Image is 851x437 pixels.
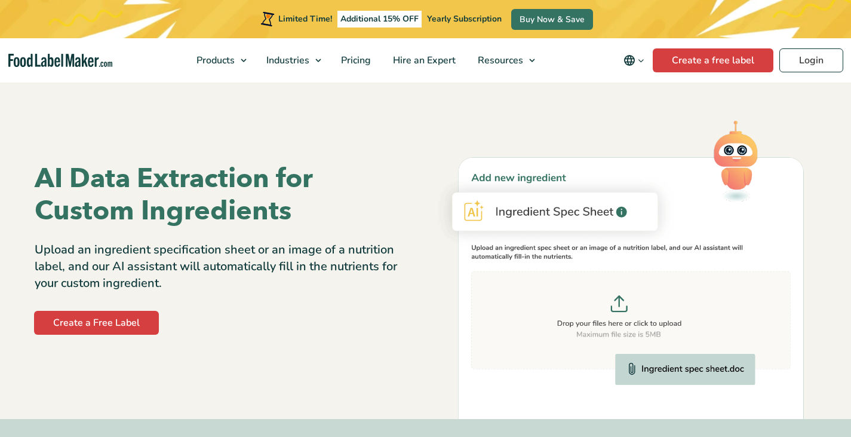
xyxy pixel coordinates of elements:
span: Yearly Subscription [427,13,502,25]
a: Industries [256,38,327,82]
span: Additional 15% OFF [337,11,422,27]
p: Upload an ingredient specification sheet or an image of a nutrition label, and our AI assistant w... [35,242,417,292]
a: Pricing [330,38,379,82]
button: Change language [615,48,653,72]
a: Food Label Maker homepage [8,54,112,68]
span: Resources [474,54,524,67]
span: Pricing [337,54,372,67]
h1: AI Data Extraction for Custom Ingredients [35,163,417,227]
a: Login [779,48,843,72]
a: Create a Free Label [34,311,159,335]
a: Products [186,38,253,82]
a: Hire an Expert [382,38,464,82]
a: Resources [467,38,541,82]
a: Create a free label [653,48,773,72]
a: Buy Now & Save [511,9,593,30]
span: Industries [263,54,311,67]
span: Hire an Expert [389,54,457,67]
span: Limited Time! [278,13,332,25]
span: Products [193,54,236,67]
